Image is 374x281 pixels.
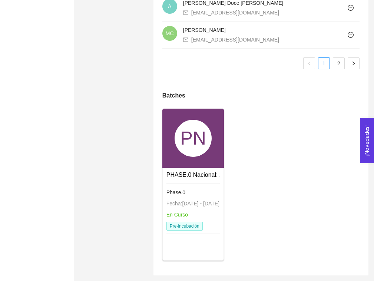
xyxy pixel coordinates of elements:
[318,58,330,69] a: 1
[348,57,360,69] li: Página siguiente
[183,37,188,42] span: mail
[348,57,360,69] button: right
[166,172,231,178] a: PHASE.0 Nacional: 20...
[166,189,185,195] span: Phase.0
[345,2,357,14] button: minus-circle
[191,9,279,17] div: [EMAIL_ADDRESS][DOMAIN_NAME]
[303,57,315,69] li: Página anterior
[333,58,344,69] a: 2
[345,5,356,11] span: minus-circle
[175,120,212,157] div: PN
[191,36,279,44] div: [EMAIL_ADDRESS][DOMAIN_NAME]
[345,29,357,41] button: minus-circle
[166,26,174,41] span: MC
[345,32,356,38] span: minus-circle
[162,91,185,100] h5: Batches
[166,212,188,218] span: En Curso
[307,61,311,66] span: left
[166,201,219,206] span: Fecha: [DATE] - [DATE]
[333,57,345,69] li: 2
[166,222,203,231] span: Pre-incubación
[303,57,315,69] button: left
[183,10,188,15] span: mail
[318,57,330,69] li: 1
[351,61,356,66] span: right
[183,27,226,33] span: [PERSON_NAME]
[360,118,374,163] button: Open Feedback Widget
